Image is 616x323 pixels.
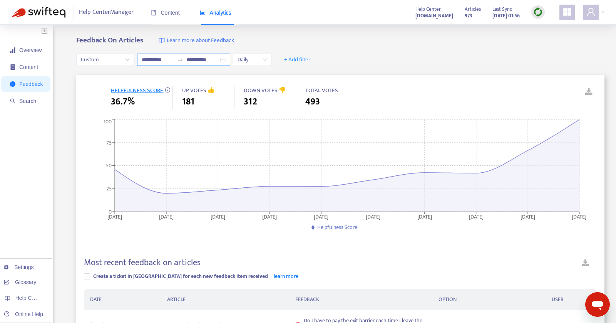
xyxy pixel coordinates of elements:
[4,264,34,270] a: Settings
[106,161,112,170] tspan: 50
[415,11,453,20] a: [DOMAIN_NAME]
[200,10,231,16] span: Analytics
[366,212,380,221] tspan: [DATE]
[106,184,112,193] tspan: 25
[111,86,163,95] span: HELPFULNESS SCORE
[289,289,432,310] th: FEEDBACK
[84,289,161,310] th: DATE
[159,37,165,44] img: image-link
[161,289,289,310] th: ARTICLE
[12,7,65,18] img: Swifteq
[278,54,316,66] button: + Add filter
[93,272,268,281] span: Create a ticket in [GEOGRAPHIC_DATA] for each new feedback item received
[182,86,215,95] span: UP VOTES 👍
[244,95,257,109] span: 312
[572,212,587,221] tspan: [DATE]
[167,36,234,45] span: Learn more about Feedback
[305,86,338,95] span: TOTAL VOTES
[151,10,156,15] span: book
[314,212,329,221] tspan: [DATE]
[79,5,134,20] span: Help Center Manager
[10,98,15,104] span: search
[111,95,135,109] span: 36.7%
[585,292,610,317] iframe: Button to launch messaging window
[159,36,234,45] a: Learn more about Feedback
[274,272,298,281] a: learn more
[417,212,432,221] tspan: [DATE]
[19,47,42,53] span: Overview
[317,223,357,232] span: Helpfulness Score
[76,34,143,46] b: Feedback On Articles
[159,212,174,221] tspan: [DATE]
[415,12,453,20] strong: [DOMAIN_NAME]
[244,86,286,95] span: DOWN VOTES 👎
[81,54,129,66] span: Custom
[305,95,320,109] span: 493
[586,7,596,17] span: user
[238,54,267,66] span: Daily
[19,81,43,87] span: Feedback
[151,10,180,16] span: Content
[15,295,47,301] span: Help Centers
[562,7,572,17] span: appstore
[4,279,36,285] a: Glossary
[521,212,535,221] tspan: [DATE]
[10,81,15,87] span: message
[177,57,183,63] span: to
[533,7,543,17] img: sync.dc5367851b00ba804db3.png
[492,12,520,20] strong: [DATE] 01:56
[106,138,112,147] tspan: 75
[19,98,36,104] span: Search
[19,64,38,70] span: Content
[84,257,201,268] h4: Most recent feedback on articles
[465,12,472,20] strong: 973
[10,47,15,53] span: signal
[182,95,194,109] span: 181
[10,64,15,70] span: container
[432,289,546,310] th: OPTION
[492,5,512,13] span: Last Sync
[284,55,311,64] span: + Add filter
[200,10,205,15] span: area-chart
[469,212,484,221] tspan: [DATE]
[177,57,183,63] span: swap-right
[465,5,481,13] span: Articles
[263,212,277,221] tspan: [DATE]
[4,311,43,317] a: Online Help
[546,289,597,310] th: USER
[107,212,122,221] tspan: [DATE]
[415,5,441,13] span: Help Center
[104,117,112,126] tspan: 100
[211,212,226,221] tspan: [DATE]
[109,207,112,216] tspan: 0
